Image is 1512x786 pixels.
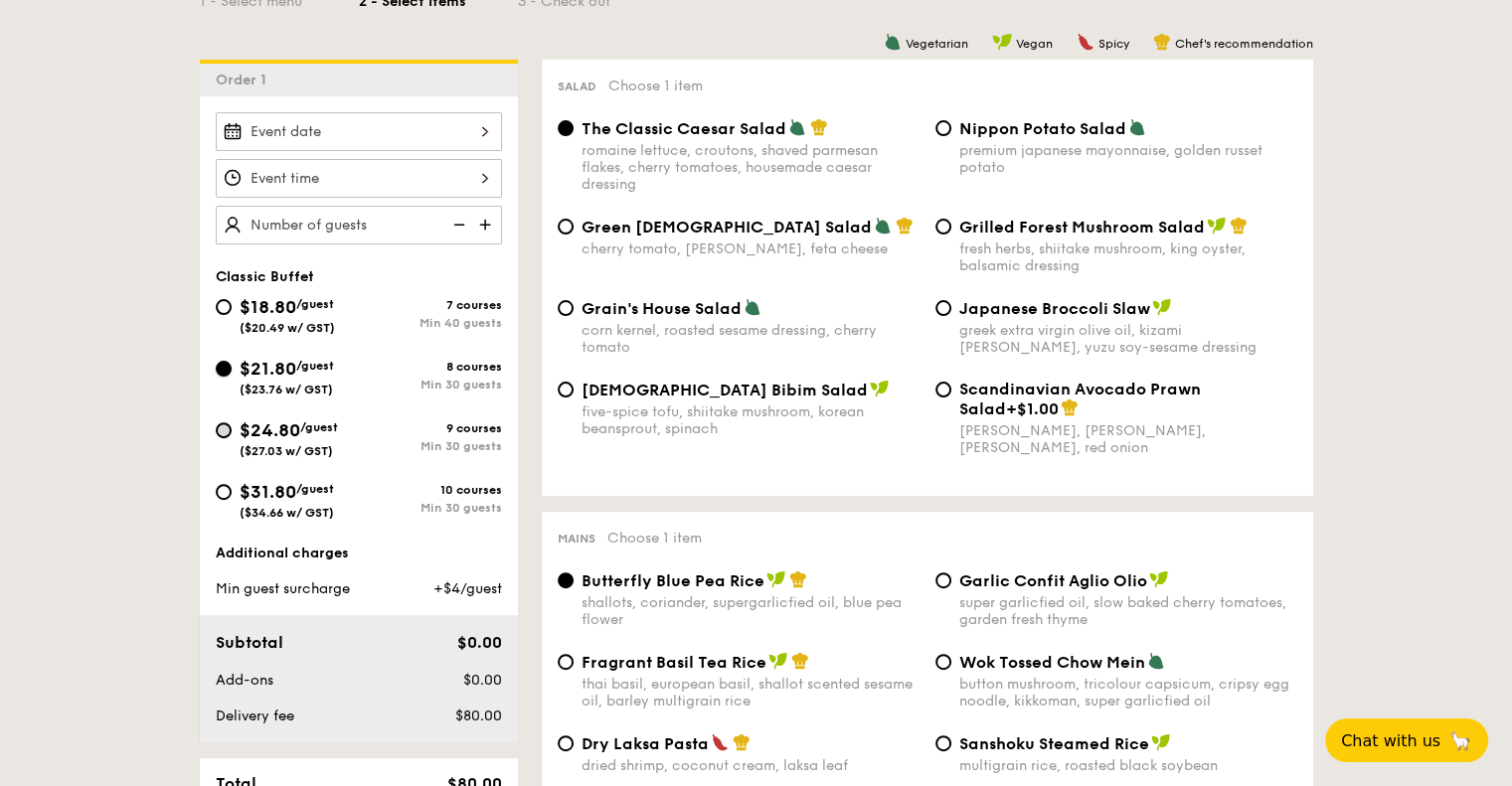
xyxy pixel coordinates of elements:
span: Chat with us [1341,731,1440,750]
input: The Classic Caesar Saladromaine lettuce, croutons, shaved parmesan flakes, cherry tomatoes, house... [558,120,574,136]
div: thai basil, european basil, shallot scented sesame oil, barley multigrain rice [582,676,920,709]
span: $31.80 [240,481,296,503]
span: Add-ons [216,672,273,689]
img: icon-vegan.f8ff3823.svg [1151,733,1171,751]
input: Event time [216,159,502,198]
img: icon-add.58712e84.svg [472,206,502,243]
img: icon-vegetarian.fe4039eb.svg [1128,118,1146,136]
img: icon-reduce.1d2dbef1.svg [442,206,472,243]
div: five-spice tofu, shiitake mushroom, korean beansprout, spinach [582,403,920,437]
span: Order 1 [216,72,274,88]
img: icon-vegetarian.fe4039eb.svg [744,298,761,316]
div: 9 courses [359,421,502,435]
div: Min 30 guests [359,378,502,392]
button: Chat with us🦙 [1325,718,1488,762]
input: Green [DEMOGRAPHIC_DATA] Saladcherry tomato, [PERSON_NAME], feta cheese [558,219,574,235]
div: Min 40 guests [359,316,502,330]
span: Japanese Broccoli Slaw [959,299,1150,318]
span: ($27.03 w/ GST) [240,444,333,458]
img: icon-vegan.f8ff3823.svg [766,570,786,588]
span: Grilled Forest Mushroom Salad [959,218,1205,236]
img: icon-chef-hat.a58ddaea.svg [1230,217,1248,235]
input: $18.80/guest($20.49 w/ GST)7 coursesMin 40 guests [216,299,232,315]
div: super garlicfied oil, slow baked cherry tomatoes, garden fresh thyme [959,594,1297,628]
img: icon-chef-hat.a58ddaea.svg [896,217,914,235]
input: Scandinavian Avocado Prawn Salad+$1.00[PERSON_NAME], [PERSON_NAME], [PERSON_NAME], red onion [935,382,951,397]
div: cherry tomato, [PERSON_NAME], feta cheese [582,240,920,257]
img: icon-chef-hat.a58ddaea.svg [1153,33,1171,51]
img: icon-vegan.f8ff3823.svg [1149,570,1169,588]
div: 7 courses [359,298,502,312]
img: icon-spicy.37a8142b.svg [1077,33,1094,51]
img: icon-chef-hat.a58ddaea.svg [810,118,828,136]
span: Chef's recommendation [1175,37,1313,51]
input: Dry Laksa Pastadried shrimp, coconut cream, laksa leaf [558,735,574,751]
img: icon-vegetarian.fe4039eb.svg [874,217,892,235]
span: /guest [296,359,334,373]
img: icon-chef-hat.a58ddaea.svg [1061,398,1079,416]
input: Japanese Broccoli Slawgreek extra virgin olive oil, kizami [PERSON_NAME], yuzu soy-sesame dressing [935,300,951,316]
input: Wok Tossed Chow Meinbutton mushroom, tricolour capsicum, cripsy egg noodle, kikkoman, super garli... [935,654,951,670]
div: multigrain rice, roasted black soybean [959,757,1297,774]
span: Nippon Potato Salad [959,119,1126,138]
input: Nippon Potato Saladpremium japanese mayonnaise, golden russet potato [935,120,951,136]
span: /guest [296,297,334,311]
span: $80.00 [454,707,501,724]
div: 8 courses [359,360,502,374]
div: corn kernel, roasted sesame dressing, cherry tomato [582,322,920,356]
div: romaine lettuce, croutons, shaved parmesan flakes, cherry tomatoes, housemade caesar dressing [582,142,920,193]
span: /guest [300,420,338,434]
span: +$4/guest [432,580,501,597]
div: premium japanese mayonnaise, golden russet potato [959,142,1297,176]
input: $24.80/guest($27.03 w/ GST)9 coursesMin 30 guests [216,422,232,438]
input: $21.80/guest($23.76 w/ GST)8 coursesMin 30 guests [216,361,232,377]
span: Garlic Confit Aglio Olio [959,571,1147,590]
span: $0.00 [462,672,501,689]
input: Butterfly Blue Pea Riceshallots, coriander, supergarlicfied oil, blue pea flower [558,572,574,588]
span: Delivery fee [216,707,294,724]
span: $21.80 [240,358,296,380]
span: $24.80 [240,419,300,441]
div: 10 courses [359,483,502,497]
img: icon-vegan.f8ff3823.svg [992,33,1012,51]
span: ($20.49 w/ GST) [240,321,335,335]
img: icon-chef-hat.a58ddaea.svg [733,733,751,751]
span: The Classic Caesar Salad [582,119,786,138]
img: icon-vegetarian.fe4039eb.svg [788,118,806,136]
span: Min guest surcharge [216,580,350,597]
input: Number of guests [216,206,502,244]
img: icon-vegan.f8ff3823.svg [1152,298,1172,316]
span: Grain's House Salad [582,299,742,318]
img: icon-vegetarian.fe4039eb.svg [884,33,902,51]
div: [PERSON_NAME], [PERSON_NAME], [PERSON_NAME], red onion [959,422,1297,456]
div: button mushroom, tricolour capsicum, cripsy egg noodle, kikkoman, super garlicfied oil [959,676,1297,709]
div: shallots, coriander, supergarlicfied oil, blue pea flower [582,594,920,628]
input: Grilled Forest Mushroom Saladfresh herbs, shiitake mushroom, king oyster, balsamic dressing [935,219,951,235]
span: 🦙 [1448,729,1472,752]
input: Sanshoku Steamed Ricemultigrain rice, roasted black soybean [935,735,951,751]
input: Grain's House Saladcorn kernel, roasted sesame dressing, cherry tomato [558,300,574,316]
span: Choose 1 item [607,530,702,547]
span: Spicy [1098,37,1129,51]
img: icon-vegan.f8ff3823.svg [1207,217,1227,235]
div: dried shrimp, coconut cream, laksa leaf [582,757,920,774]
span: ($23.76 w/ GST) [240,383,333,396]
span: Wok Tossed Chow Mein [959,653,1145,672]
input: [DEMOGRAPHIC_DATA] Bibim Saladfive-spice tofu, shiitake mushroom, korean beansprout, spinach [558,382,574,397]
div: Additional charges [216,544,502,563]
span: $18.80 [240,296,296,318]
span: [DEMOGRAPHIC_DATA] Bibim Salad [582,381,868,399]
span: Subtotal [216,633,283,652]
span: Fragrant Basil Tea Rice [582,653,766,672]
img: icon-chef-hat.a58ddaea.svg [789,570,807,588]
img: icon-chef-hat.a58ddaea.svg [791,652,809,670]
div: Min 30 guests [359,501,502,515]
input: Fragrant Basil Tea Ricethai basil, european basil, shallot scented sesame oil, barley multigrain ... [558,654,574,670]
div: Min 30 guests [359,439,502,453]
span: Vegetarian [906,37,968,51]
span: Green [DEMOGRAPHIC_DATA] Salad [582,218,872,236]
span: Butterfly Blue Pea Rice [582,571,764,590]
span: Mains [558,532,595,546]
span: /guest [296,482,334,496]
span: Scandinavian Avocado Prawn Salad [959,380,1201,418]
